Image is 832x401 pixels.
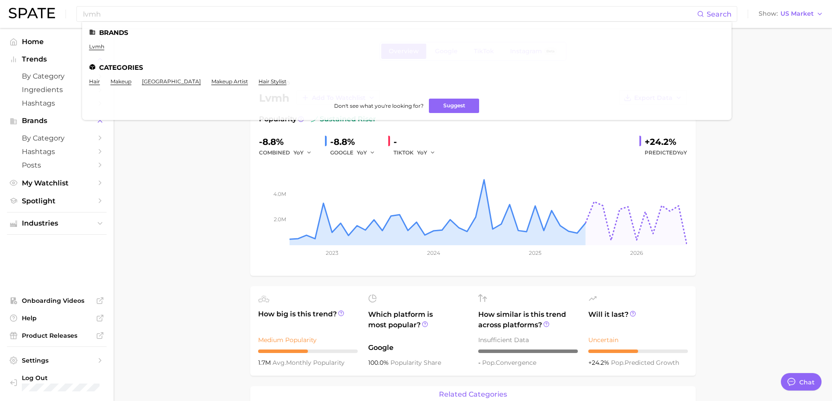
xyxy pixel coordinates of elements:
[22,374,100,382] span: Log Out
[22,134,92,142] span: by Category
[759,11,778,16] span: Show
[259,147,318,158] div: combined
[22,356,92,364] span: Settings
[645,135,687,149] div: +24.2%
[89,78,100,85] a: hair
[478,309,578,330] span: How similar is this trend across platforms?
[7,35,107,48] a: Home
[293,149,304,156] span: YoY
[357,149,367,156] span: YoY
[7,217,107,230] button: Industries
[478,335,578,345] div: Insufficient Data
[7,354,107,367] a: Settings
[22,117,92,125] span: Brands
[22,86,92,94] span: Ingredients
[7,53,107,66] button: Trends
[258,350,358,353] div: 5 / 10
[22,72,92,80] span: by Category
[7,312,107,325] a: Help
[439,391,507,398] span: related categories
[7,114,107,127] button: Brands
[258,359,273,367] span: 1.7m
[478,359,482,367] span: -
[630,250,643,256] tspan: 2026
[325,250,338,256] tspan: 2023
[7,96,107,110] a: Hashtags
[529,250,542,256] tspan: 2025
[427,250,440,256] tspan: 2024
[7,158,107,172] a: Posts
[22,197,92,205] span: Spotlight
[588,359,611,367] span: +24.2%
[7,329,107,342] a: Product Releases
[22,219,92,227] span: Industries
[22,55,92,63] span: Trends
[611,359,625,367] abbr: popularity index
[7,194,107,208] a: Spotlight
[334,103,424,109] span: Don't see what you're looking for?
[7,131,107,145] a: by Category
[394,147,442,158] div: TIKTOK
[707,10,732,18] span: Search
[368,309,468,338] span: Which platform is most popular?
[756,8,825,20] button: ShowUS Market
[22,99,92,107] span: Hashtags
[7,294,107,307] a: Onboarding Videos
[357,147,376,158] button: YoY
[22,297,92,305] span: Onboarding Videos
[89,64,725,71] li: Categories
[22,147,92,156] span: Hashtags
[588,350,688,353] div: 5 / 10
[22,161,92,169] span: Posts
[588,335,688,345] div: Uncertain
[645,147,687,158] span: Predicted
[22,332,92,339] span: Product Releases
[273,359,345,367] span: monthly popularity
[330,135,381,149] div: -8.8%
[9,8,55,18] img: SPATE
[611,359,679,367] span: predicted growth
[330,147,381,158] div: GOOGLE
[417,149,427,156] span: YoY
[7,145,107,158] a: Hashtags
[142,78,201,85] a: [GEOGRAPHIC_DATA]
[22,38,92,46] span: Home
[22,179,92,187] span: My Watchlist
[7,83,107,96] a: Ingredients
[110,78,131,85] a: makeup
[677,149,687,156] span: YoY
[258,335,358,345] div: Medium Popularity
[417,147,436,158] button: YoY
[478,350,578,353] div: – / 10
[390,359,441,367] span: popularity share
[273,359,286,367] abbr: average
[293,147,312,158] button: YoY
[258,309,358,330] span: How big is this trend?
[89,43,104,50] a: lvmh
[429,99,479,113] button: Suggest
[259,135,318,149] div: -8.8%
[588,309,688,330] span: Will it last?
[211,78,248,85] a: makeup artist
[394,135,442,149] div: -
[482,359,536,367] span: convergence
[22,314,92,322] span: Help
[368,343,468,353] span: Google
[259,78,287,85] a: hair stylist
[89,29,725,36] li: Brands
[82,7,697,21] input: Search here for a brand, industry, or ingredient
[482,359,496,367] abbr: popularity index
[368,359,390,367] span: 100.0%
[7,371,107,394] a: Log out. Currently logged in with e-mail nbedford@grantinc.com.
[7,176,107,190] a: My Watchlist
[780,11,814,16] span: US Market
[7,69,107,83] a: by Category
